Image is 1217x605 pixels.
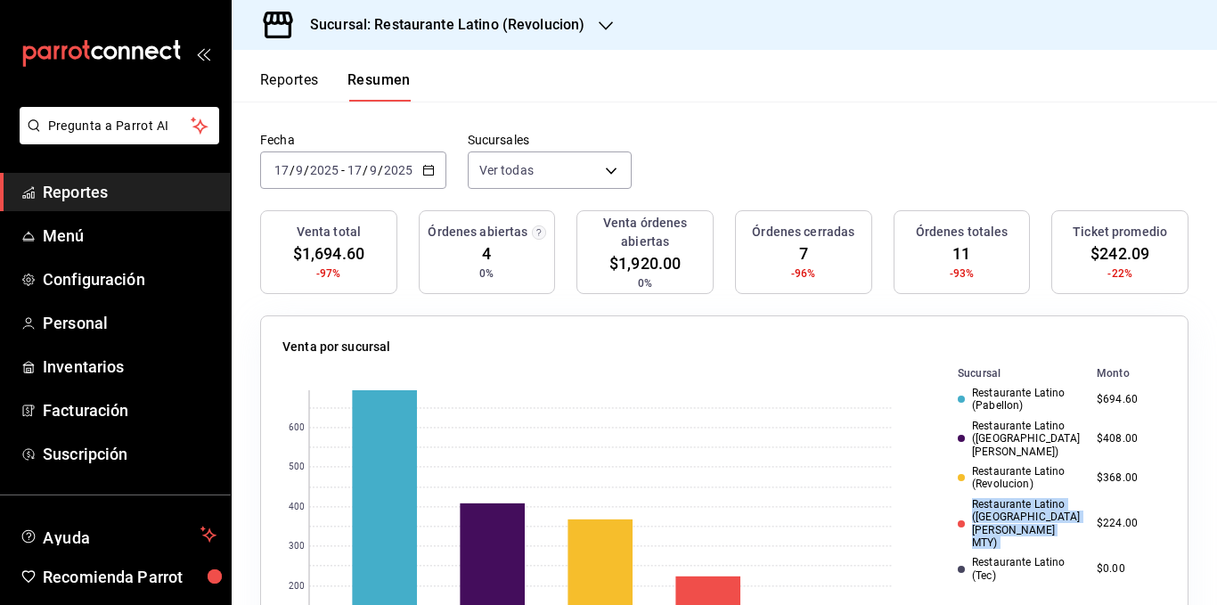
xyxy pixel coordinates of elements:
[1090,495,1166,553] td: $224.00
[799,241,808,266] span: 7
[43,398,216,422] span: Facturación
[296,14,584,36] h3: Sucursal: Restaurante Latino (Revolucion)
[950,266,975,282] span: -93%
[48,117,192,135] span: Pregunta a Parrot AI
[1090,552,1166,585] td: $0.00
[638,275,652,291] span: 0%
[282,338,390,356] p: Venta por sucursal
[43,565,216,589] span: Recomienda Parrot
[260,71,319,102] button: Reportes
[290,163,295,177] span: /
[289,503,305,512] text: 400
[363,163,368,177] span: /
[482,241,491,266] span: 4
[1090,462,1166,495] td: $368.00
[43,267,216,291] span: Configuración
[1090,383,1166,416] td: $694.60
[1107,266,1132,282] span: -22%
[791,266,816,282] span: -96%
[958,498,1082,550] div: Restaurante Latino ([GEOGRAPHIC_DATA][PERSON_NAME] MTY)
[289,582,305,592] text: 200
[289,423,305,433] text: 600
[297,223,361,241] h3: Venta total
[958,420,1082,458] div: Restaurante Latino ([GEOGRAPHIC_DATA][PERSON_NAME])
[369,163,378,177] input: --
[295,163,304,177] input: --
[952,241,970,266] span: 11
[293,241,364,266] span: $1,694.60
[929,364,1090,383] th: Sucursal
[260,71,411,102] div: navigation tabs
[196,46,210,61] button: open_drawer_menu
[341,163,345,177] span: -
[428,223,527,241] h3: Órdenes abiertas
[43,524,193,545] span: Ayuda
[468,134,632,146] label: Sucursales
[347,163,363,177] input: --
[383,163,413,177] input: ----
[479,266,494,282] span: 0%
[752,223,854,241] h3: Órdenes cerradas
[958,556,1082,582] div: Restaurante Latino (Tec)
[43,180,216,204] span: Reportes
[347,71,411,102] button: Resumen
[479,161,534,179] span: Ver todas
[274,163,290,177] input: --
[289,542,305,552] text: 300
[609,251,681,275] span: $1,920.00
[304,163,309,177] span: /
[20,107,219,144] button: Pregunta a Parrot AI
[584,214,706,251] h3: Venta órdenes abiertas
[43,355,216,379] span: Inventarios
[916,223,1009,241] h3: Órdenes totales
[12,129,219,148] a: Pregunta a Parrot AI
[1073,223,1167,241] h3: Ticket promedio
[958,465,1082,491] div: Restaurante Latino (Revolucion)
[309,163,339,177] input: ----
[43,442,216,466] span: Suscripción
[43,224,216,248] span: Menú
[316,266,341,282] span: -97%
[378,163,383,177] span: /
[1090,241,1149,266] span: $242.09
[43,311,216,335] span: Personal
[289,462,305,472] text: 500
[1090,416,1166,462] td: $408.00
[958,387,1082,413] div: Restaurante Latino (Pabellon)
[1090,364,1166,383] th: Monto
[260,134,446,146] label: Fecha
